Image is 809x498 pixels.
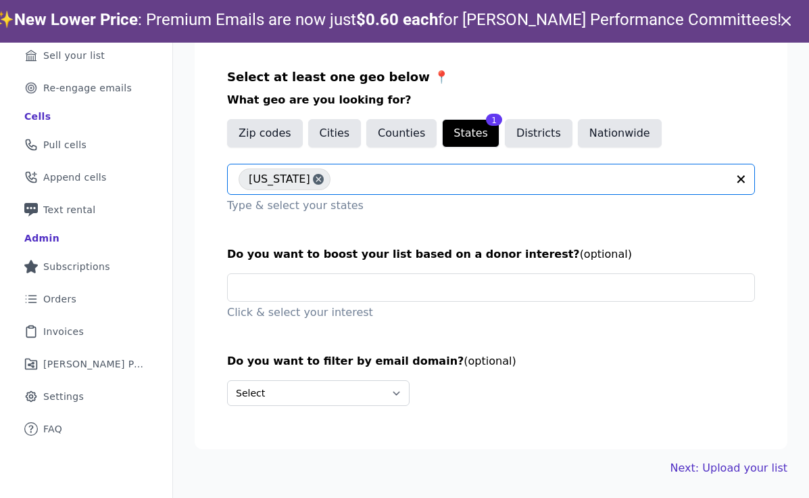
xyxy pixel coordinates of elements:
div: 1 [486,114,502,126]
a: Subscriptions [11,252,162,281]
button: Districts [505,119,572,148]
a: Re-engage emails [11,73,162,103]
p: Type & select your states [227,198,755,214]
a: Sell your list [11,41,162,70]
span: Settings [43,390,84,403]
button: Counties [366,119,437,148]
a: [PERSON_NAME] Performance [11,349,162,379]
span: Do you want to boost your list based on a donor interest? [227,248,580,261]
a: Text rental [11,195,162,225]
span: (optional) [580,248,632,261]
span: Subscriptions [43,260,110,273]
a: FAQ [11,414,162,444]
span: [PERSON_NAME] Performance [43,357,145,371]
button: Nationwide [578,119,662,148]
span: FAQ [43,422,62,436]
h3: What geo are you looking for? [227,92,755,108]
span: Invoices [43,325,84,338]
a: Orders [11,284,162,314]
span: Sell your list [43,49,105,62]
a: Invoices [11,317,162,346]
a: Pull cells [11,130,162,160]
button: States [442,119,499,148]
div: Admin [24,231,59,245]
span: Do you want to filter by email domain? [227,355,464,367]
button: Zip codes [227,119,303,148]
span: (optional) [464,355,516,367]
span: [US_STATE] [249,168,310,190]
a: Append cells [11,162,162,192]
span: Pull cells [43,138,87,152]
p: Click & select your interest [227,304,755,321]
span: Append cells [43,171,107,184]
span: Select at least one geo below 📍 [227,70,449,84]
span: Re-engage emails [43,81,132,95]
span: Orders [43,292,76,306]
a: Next: Upload your list [670,460,787,476]
div: Cells [24,110,51,123]
button: Cities [308,119,362,148]
a: Settings [11,382,162,411]
span: Text rental [43,203,96,217]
